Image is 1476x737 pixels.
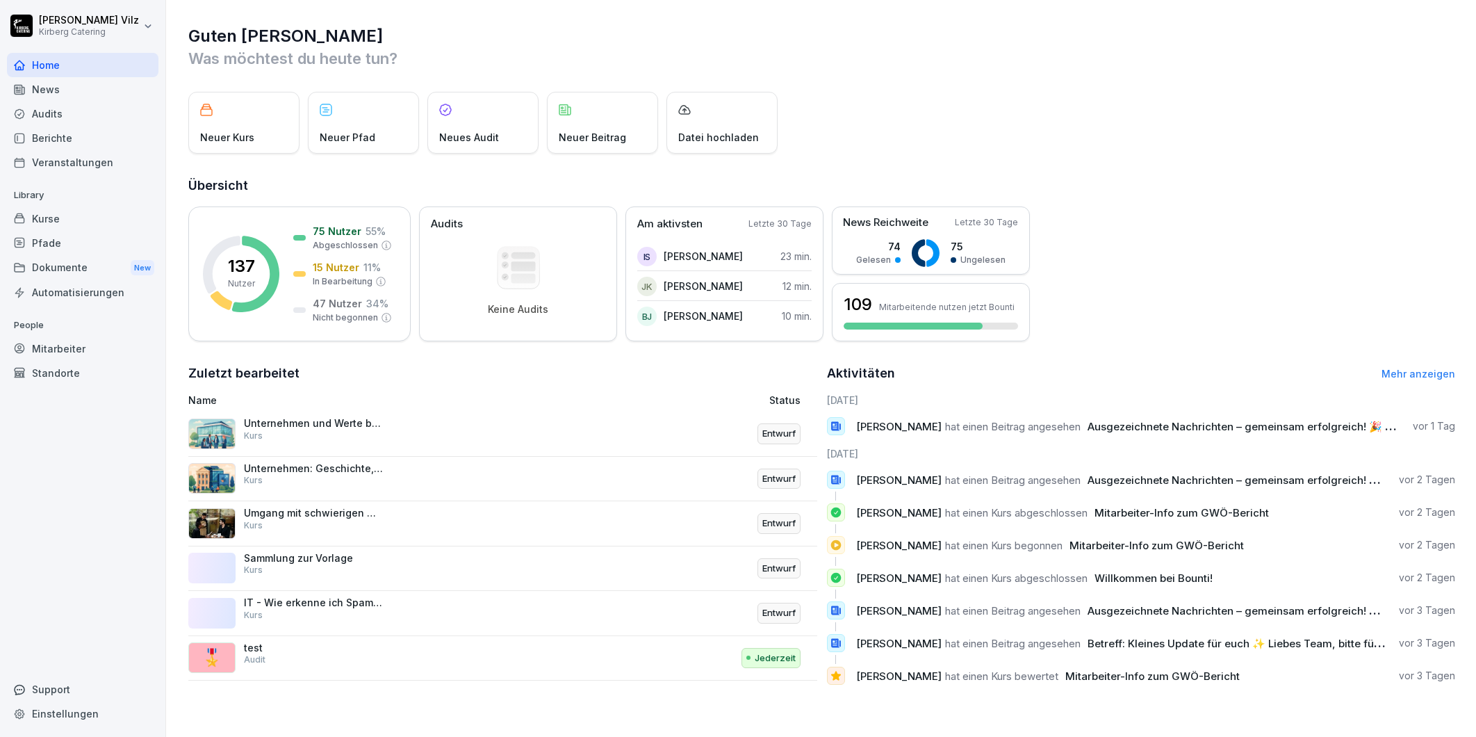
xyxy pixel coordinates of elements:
[960,254,1006,266] p: Ungelesen
[188,457,817,502] a: Unternehmen: Geschichte, Vision und StrukturKursEntwurf
[366,296,388,311] p: 34 %
[664,249,743,264] p: [PERSON_NAME]
[7,361,158,385] div: Standorte
[7,206,158,231] a: Kurse
[637,216,703,232] p: Am aktivsten
[244,417,383,430] p: Unternehmen und Werte bei Kirberg
[782,279,812,293] p: 12 min.
[755,651,796,665] p: Jederzeit
[762,606,796,620] p: Entwurf
[244,507,383,519] p: Umgang mit schwierigen Gästen
[856,254,891,266] p: Gelesen
[244,519,263,532] p: Kurs
[228,258,255,275] p: 137
[488,303,548,316] p: Keine Audits
[244,552,383,565] p: Sammlung zur Vorlage
[188,419,236,449] img: g7crrrbcu03vsi7l86talhs1.png
[188,364,817,383] h2: Zuletzt bearbeitet
[188,546,817,592] a: Sammlung zur VorlageKursEntwurf
[856,473,942,487] span: [PERSON_NAME]
[202,645,222,670] p: 🎖️
[951,239,1006,254] p: 75
[244,642,383,654] p: test
[188,412,817,457] a: Unternehmen und Werte bei KirbergKursEntwurf
[1399,538,1455,552] p: vor 2 Tagen
[664,309,743,323] p: [PERSON_NAME]
[678,130,759,145] p: Datei hochladen
[559,130,626,145] p: Neuer Beitrag
[7,77,158,102] a: News
[762,472,796,486] p: Entwurf
[7,255,158,281] a: DokumenteNew
[856,506,942,519] span: [PERSON_NAME]
[762,562,796,576] p: Entwurf
[1413,419,1455,433] p: vor 1 Tag
[244,430,263,442] p: Kurs
[313,224,361,238] p: 75 Nutzer
[827,364,895,383] h2: Aktivitäten
[7,255,158,281] div: Dokumente
[945,539,1063,552] span: hat einen Kurs begonnen
[188,393,585,407] p: Name
[188,501,817,546] a: Umgang mit schwierigen GästenKursEntwurf
[856,670,942,683] span: [PERSON_NAME]
[945,572,1088,585] span: hat einen Kurs abgeschlossen
[955,216,1018,229] p: Letzte 30 Tage
[7,184,158,206] p: Library
[313,311,378,324] p: Nicht begonnen
[748,218,812,230] p: Letzte 30 Tage
[782,309,812,323] p: 10 min.
[431,216,463,232] p: Audits
[1069,539,1244,552] span: Mitarbeiter-Info zum GWÖ-Bericht
[39,15,139,26] p: [PERSON_NAME] Vilz
[244,474,263,487] p: Kurs
[7,126,158,150] a: Berichte
[637,277,657,296] div: JK
[843,215,928,231] p: News Reichweite
[188,508,236,539] img: ci4se0craep6j8dlajqmccvs.png
[664,279,743,293] p: [PERSON_NAME]
[856,572,942,585] span: [PERSON_NAME]
[7,53,158,77] div: Home
[188,47,1455,70] p: Was möchtest du heute tun?
[188,176,1455,195] h2: Übersicht
[313,239,378,252] p: Abgeschlossen
[363,260,381,275] p: 11 %
[945,473,1081,487] span: hat einen Beitrag angesehen
[1399,604,1455,617] p: vor 3 Tagen
[7,102,158,126] a: Audits
[439,130,499,145] p: Neues Audit
[1094,506,1269,519] span: Mitarbeiter-Info zum GWÖ-Bericht
[856,604,942,617] span: [PERSON_NAME]
[200,130,254,145] p: Neuer Kurs
[7,231,158,255] a: Pfade
[1399,473,1455,487] p: vor 2 Tagen
[244,462,383,475] p: Unternehmen: Geschichte, Vision und Struktur
[1399,505,1455,519] p: vor 2 Tagen
[856,239,901,254] p: 74
[945,604,1081,617] span: hat einen Beitrag angesehen
[188,25,1455,47] h1: Guten [PERSON_NAME]
[762,517,796,531] p: Entwurf
[762,427,796,441] p: Entwurf
[7,150,158,175] a: Veranstaltungen
[244,609,263,622] p: Kurs
[366,224,386,238] p: 55 %
[844,293,872,316] h3: 109
[313,296,362,311] p: 47 Nutzer
[1381,368,1455,380] a: Mehr anzeigen
[188,636,817,681] a: 🎖️testAuditJederzeit
[188,463,236,494] img: w93fac7u6ivzbphbqapuyqe1.png
[320,130,375,145] p: Neuer Pfad
[244,654,265,666] p: Audit
[637,307,657,326] div: BJ
[7,280,158,305] a: Automatisierungen
[879,302,1015,312] p: Mitarbeitende nutzen jetzt Bounti
[7,702,158,726] a: Einstellungen
[945,637,1081,650] span: hat einen Beitrag angesehen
